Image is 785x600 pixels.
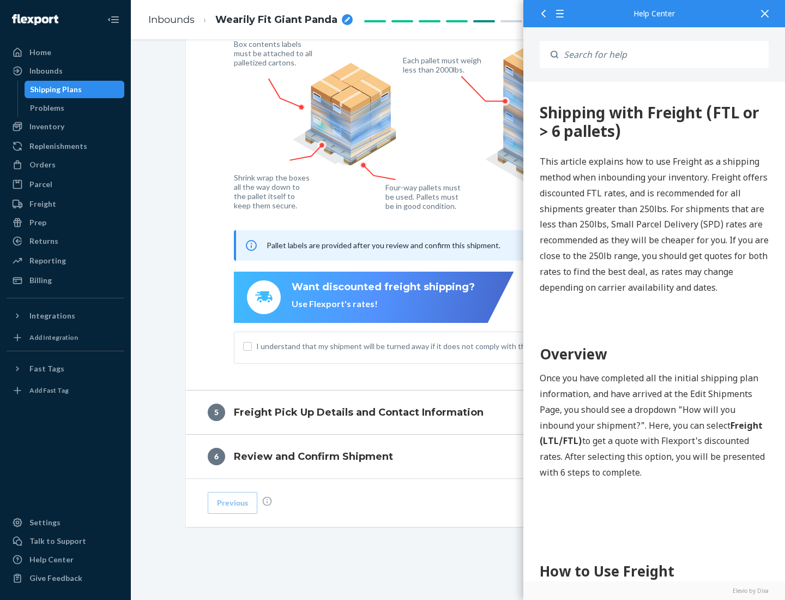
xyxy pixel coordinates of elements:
a: Shipping Plans [25,81,125,98]
a: Parcel [7,176,124,193]
div: Prep [29,217,46,228]
a: Help Center [7,551,124,568]
h4: Freight Pick Up Details and Contact Information [234,405,484,419]
div: Shipping Plans [30,84,82,95]
a: Add Integration [7,329,124,346]
a: Home [7,44,124,61]
input: I understand that my shipment will be turned away if it does not comply with the above guidelines. [243,342,252,351]
figcaption: Each pallet must weigh less than 2000lbs. [403,56,484,74]
div: 5 [208,404,225,421]
div: Orders [29,159,56,170]
h4: Review and Confirm Shipment [234,449,393,464]
ol: breadcrumbs [140,4,361,36]
div: Add Integration [29,333,78,342]
a: Add Fast Tag [7,382,124,399]
a: Settings [7,514,124,531]
button: 6Review and Confirm Shipment [186,435,731,478]
div: Reporting [29,255,66,266]
div: Use Flexport's rates! [292,298,475,310]
div: Help Center [29,554,74,565]
span: I understand that my shipment will be turned away if it does not comply with the above guidelines. [256,341,674,352]
figcaption: Shrink wrap the boxes all the way down to the pallet itself to keep them secure. [234,173,312,210]
span: Pallet labels are provided after you review and confirm this shipment. [267,241,500,250]
a: Problems [25,99,125,117]
div: Help Center [540,10,769,17]
figcaption: Four-way pallets must be used. Pallets must be in good condition. [385,183,461,211]
a: Talk to Support [7,532,124,550]
div: Talk to Support [29,536,86,547]
div: 360 Shipping with Freight (FTL or > 6 pallets) [16,22,245,58]
div: Inventory [29,121,64,132]
a: Orders [7,156,124,173]
div: Billing [29,275,52,286]
div: Parcel [29,179,52,190]
a: Reporting [7,252,124,269]
a: Freight [7,195,124,213]
h2: Step 1: Boxes and Labels [16,511,245,531]
div: Give Feedback [29,573,82,584]
a: Billing [7,272,124,289]
div: Freight [29,199,56,209]
p: Once you have completed all the initial shipping plan information, and have arrived at the Edit S... [16,289,245,399]
div: Fast Tags [29,363,64,374]
a: Elevio by Dixa [540,587,769,595]
figcaption: Box contents labels must be attached to all palletized cartons. [234,39,315,67]
div: Want discounted freight shipping? [292,280,475,295]
div: Problems [30,103,64,113]
div: Inbounds [29,65,63,76]
img: Flexport logo [12,14,58,25]
h1: Overview [16,262,245,283]
h1: How to Use Freight [16,479,245,500]
button: Previous [208,492,257,514]
div: Replenishments [29,141,87,152]
button: Fast Tags [7,360,124,377]
div: 6 [208,448,225,465]
button: 5Freight Pick Up Details and Contact Information [186,391,731,434]
div: Add Fast Tag [29,386,69,395]
div: Integrations [29,310,75,321]
button: Integrations [7,307,124,325]
input: Search [558,41,769,68]
div: Settings [29,517,61,528]
p: This article explains how to use Freight as a shipping method when inbounding your inventory. Fre... [16,72,245,213]
a: Inventory [7,118,124,135]
div: Returns [29,236,58,247]
a: Inbounds [7,62,124,80]
div: Home [29,47,51,58]
a: Inbounds [148,14,195,26]
a: Replenishments [7,137,124,155]
a: Returns [7,232,124,250]
button: Give Feedback [7,569,124,587]
a: Prep [7,214,124,231]
span: Wearily Fit Giant Panda [215,13,337,27]
button: Close Navigation [102,9,124,31]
